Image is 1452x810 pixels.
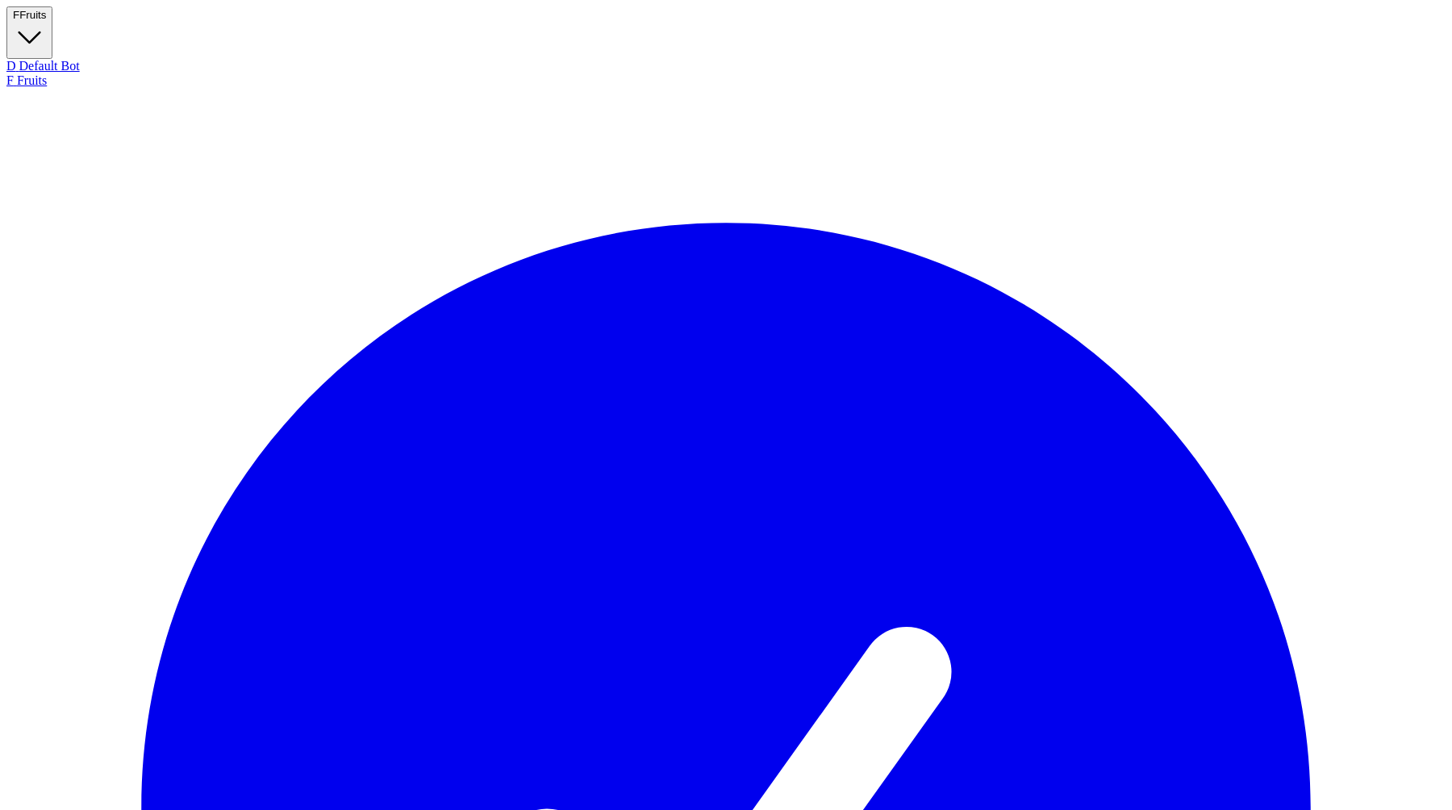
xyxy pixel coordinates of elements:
[6,73,1446,88] div: Fruits
[6,73,14,87] span: F
[6,6,52,59] button: FFruits
[6,59,16,73] span: D
[13,9,19,21] span: F
[19,9,46,21] span: Fruits
[6,59,1446,73] div: Default Bot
